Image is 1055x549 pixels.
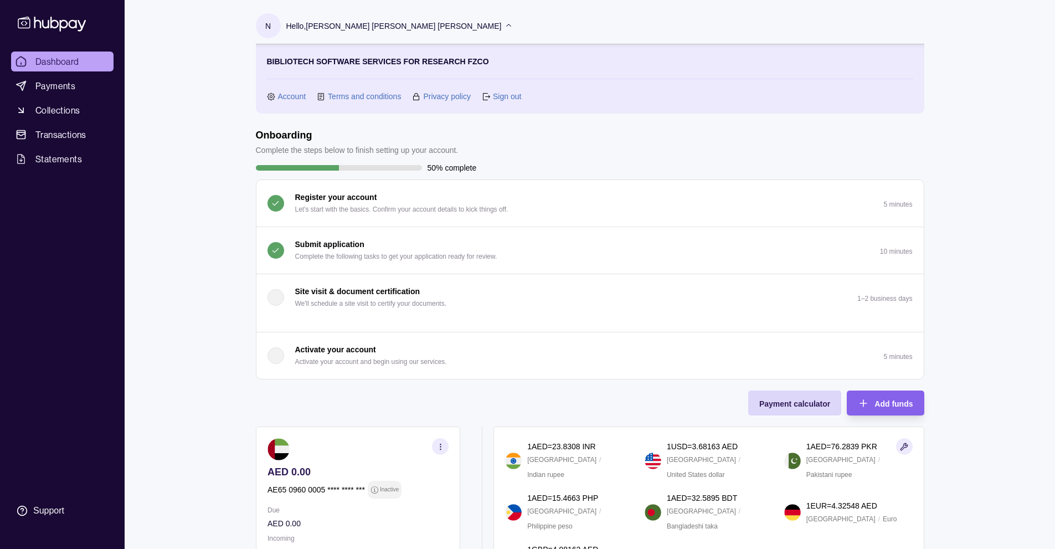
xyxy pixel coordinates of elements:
p: 50% complete [428,162,477,174]
img: bd [645,504,661,521]
p: Site visit & document certification [295,285,420,297]
span: Dashboard [35,55,79,68]
p: [GEOGRAPHIC_DATA] [527,505,596,517]
p: AED 0.00 [267,466,449,478]
p: Inactive [379,484,398,496]
button: Site visit & document certification We'll schedule a site visit to certify your documents.1–2 bus... [256,274,924,321]
a: Collections [11,100,114,120]
p: / [878,513,880,525]
button: Add funds [847,391,924,415]
p: / [739,454,740,466]
p: 1–2 business days [857,295,912,302]
img: ph [505,504,522,521]
p: 5 minutes [883,353,912,361]
div: Support [33,505,64,517]
button: Submit application Complete the following tasks to get your application ready for review.10 minutes [256,227,924,274]
p: Euro [883,513,897,525]
p: 1 AED = 32.5895 BDT [667,492,737,504]
span: Collections [35,104,80,117]
button: Register your account Let's start with the basics. Confirm your account details to kick things of... [256,180,924,227]
p: Activate your account [295,343,376,356]
p: 10 minutes [880,248,913,255]
p: Submit application [295,238,364,250]
img: ae [267,438,290,460]
span: Payments [35,79,75,93]
a: Sign out [493,90,521,102]
a: Account [278,90,306,102]
p: 5 minutes [883,201,912,208]
p: [GEOGRAPHIC_DATA] [667,454,736,466]
p: [GEOGRAPHIC_DATA] [527,454,596,466]
div: Site visit & document certification We'll schedule a site visit to certify your documents.1–2 bus... [256,321,924,332]
a: Support [11,499,114,522]
p: United States dollar [667,469,725,481]
a: Statements [11,149,114,169]
img: in [505,453,522,469]
p: Complete the following tasks to get your application ready for review. [295,250,497,263]
img: us [645,453,661,469]
a: Privacy policy [423,90,471,102]
a: Transactions [11,125,114,145]
p: Due [267,504,449,516]
img: de [784,504,801,521]
a: Dashboard [11,52,114,71]
p: Incoming [267,532,449,545]
p: / [599,454,601,466]
p: Bangladeshi taka [667,520,718,532]
a: Payments [11,76,114,96]
h1: Onboarding [256,129,459,141]
p: 1 EUR = 4.32548 AED [806,500,877,512]
span: Statements [35,152,82,166]
p: Hello, [PERSON_NAME] [PERSON_NAME] [PERSON_NAME] [286,20,502,32]
p: Register your account [295,191,377,203]
span: Add funds [874,399,913,408]
img: pk [784,453,801,469]
p: Activate your account and begin using our services. [295,356,447,368]
button: Payment calculator [748,391,841,415]
a: Terms and conditions [328,90,401,102]
p: Let's start with the basics. Confirm your account details to kick things off. [295,203,508,216]
span: Payment calculator [759,399,830,408]
p: We'll schedule a site visit to certify your documents. [295,297,447,310]
span: Transactions [35,128,86,141]
p: Philippine peso [527,520,572,532]
p: 1 USD = 3.68163 AED [667,440,738,453]
p: Pakistani rupee [806,469,852,481]
p: Complete the steps below to finish setting up your account. [256,144,459,156]
p: [GEOGRAPHIC_DATA] [667,505,736,517]
p: / [599,505,601,517]
p: N [265,20,271,32]
p: BIBLIOTECH SOFTWARE SERVICES FOR RESEARCH FZCO [267,55,489,68]
p: AED 0.00 [267,517,449,530]
p: [GEOGRAPHIC_DATA] [806,454,876,466]
p: 1 AED = 23.8308 INR [527,440,595,453]
p: 1 AED = 15.4663 PHP [527,492,598,504]
p: / [739,505,740,517]
p: Indian rupee [527,469,564,481]
p: 1 AED = 76.2839 PKR [806,440,877,453]
p: / [878,454,880,466]
button: Activate your account Activate your account and begin using our services.5 minutes [256,332,924,379]
p: [GEOGRAPHIC_DATA] [806,513,876,525]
